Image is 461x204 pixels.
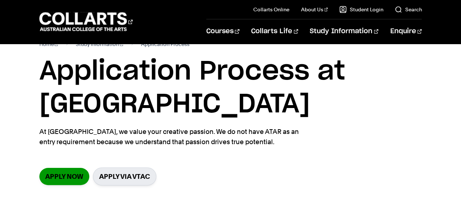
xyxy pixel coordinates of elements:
[339,6,383,13] a: Student Login
[39,39,59,49] a: Home
[251,19,298,43] a: Collarts Life
[206,19,239,43] a: Courses
[310,19,378,43] a: Study Information
[141,39,190,49] span: Application Process
[390,19,422,43] a: Enquire
[39,127,305,147] p: At [GEOGRAPHIC_DATA], we value your creative passion. We do not have ATAR as an entry requirement...
[301,6,328,13] a: About Us
[253,6,289,13] a: Collarts Online
[39,11,133,32] div: Go to homepage
[93,168,156,185] a: Apply via VTAC
[39,55,422,121] h1: Application Process at [GEOGRAPHIC_DATA]
[76,39,124,49] a: Study information
[395,6,422,13] a: Search
[39,168,89,185] a: Apply now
